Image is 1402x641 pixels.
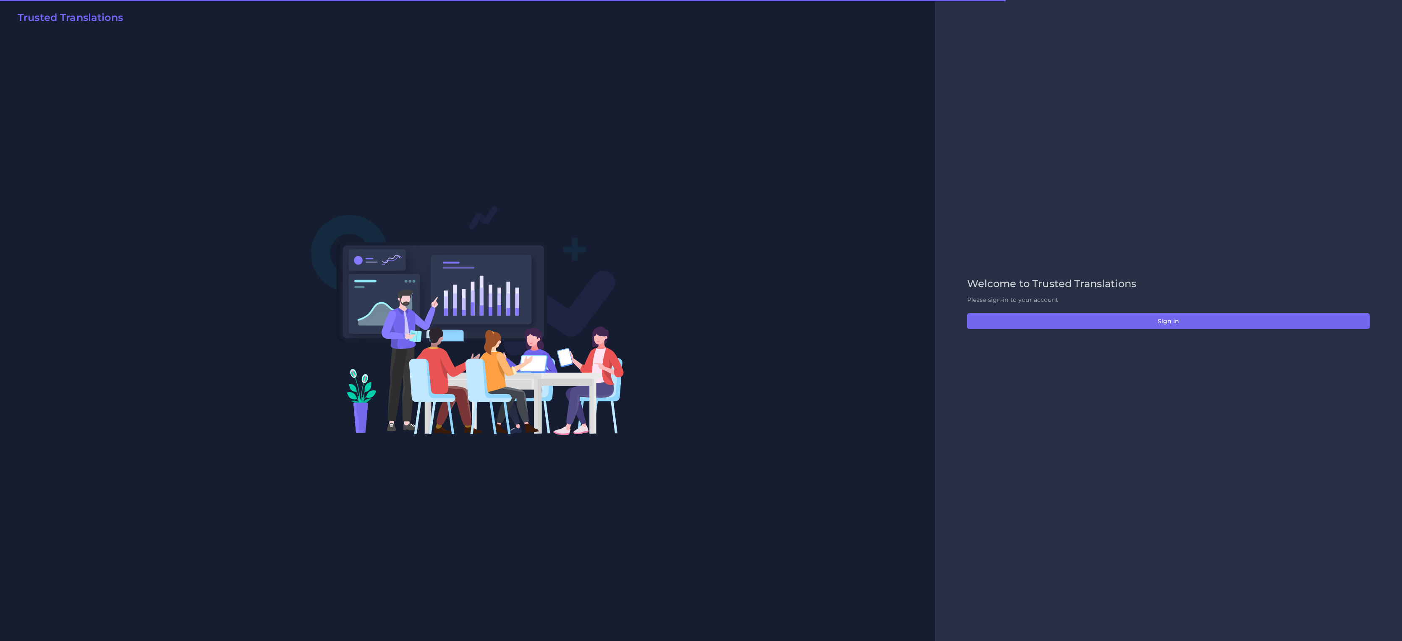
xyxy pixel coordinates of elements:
[967,278,1370,290] h2: Welcome to Trusted Translations
[12,12,123,27] a: Trusted Translations
[18,12,123,24] h2: Trusted Translations
[967,296,1370,304] p: Please sign-in to your account
[967,313,1370,329] button: Sign in
[311,206,624,435] img: Login V2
